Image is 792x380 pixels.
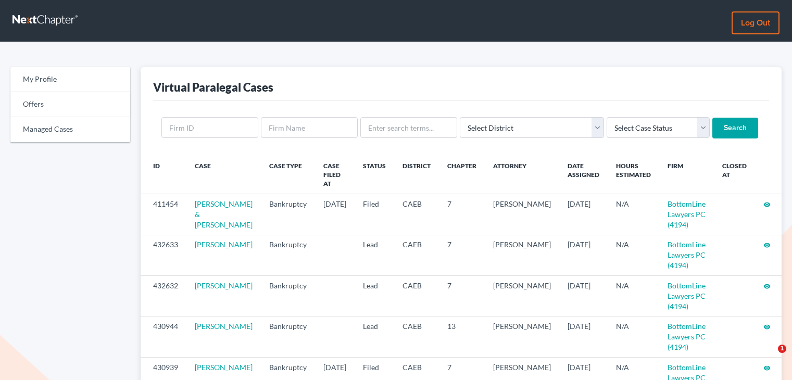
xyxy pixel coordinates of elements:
[261,117,358,138] input: Firm Name
[10,67,130,92] a: My Profile
[195,322,253,331] a: [PERSON_NAME]
[608,155,659,194] th: Hours Estimated
[261,276,315,316] td: Bankruptcy
[355,316,394,357] td: Lead
[668,281,706,311] a: BottomLine Lawyers PC (4194)
[485,194,559,235] td: [PERSON_NAME]
[195,240,253,249] a: [PERSON_NAME]
[394,194,439,235] td: CAEB
[315,194,355,235] td: [DATE]
[608,235,659,275] td: N/A
[559,155,608,194] th: Date Assigned
[559,276,608,316] td: [DATE]
[141,194,186,235] td: 411454
[659,155,714,194] th: Firm
[712,118,758,138] input: Search
[714,155,755,194] th: Closed at
[439,316,485,357] td: 13
[141,155,186,194] th: ID
[355,155,394,194] th: Status
[195,363,253,372] a: [PERSON_NAME]
[394,155,439,194] th: District
[315,155,355,194] th: Case Filed At
[195,281,253,290] a: [PERSON_NAME]
[355,235,394,275] td: Lead
[763,199,771,208] a: visibility
[732,11,780,34] a: Log out
[763,323,771,331] i: visibility
[763,201,771,208] i: visibility
[485,316,559,357] td: [PERSON_NAME]
[763,322,771,331] a: visibility
[261,316,315,357] td: Bankruptcy
[763,283,771,290] i: visibility
[141,316,186,357] td: 430944
[608,316,659,357] td: N/A
[195,199,253,229] a: [PERSON_NAME] & [PERSON_NAME]
[141,276,186,316] td: 432632
[757,345,782,370] iframe: Intercom live chat
[360,117,457,138] input: Enter search terms...
[153,80,273,95] div: Virtual Paralegal Cases
[668,240,706,270] a: BottomLine Lawyers PC (4194)
[559,316,608,357] td: [DATE]
[261,194,315,235] td: Bankruptcy
[778,345,786,353] span: 1
[439,276,485,316] td: 7
[439,194,485,235] td: 7
[261,155,315,194] th: Case Type
[485,155,559,194] th: Attorney
[394,276,439,316] td: CAEB
[608,276,659,316] td: N/A
[161,117,258,138] input: Firm ID
[763,240,771,249] a: visibility
[261,235,315,275] td: Bankruptcy
[394,316,439,357] td: CAEB
[485,235,559,275] td: [PERSON_NAME]
[559,235,608,275] td: [DATE]
[763,242,771,249] i: visibility
[668,322,706,351] a: BottomLine Lawyers PC (4194)
[355,194,394,235] td: Filed
[394,235,439,275] td: CAEB
[10,117,130,142] a: Managed Cases
[141,235,186,275] td: 432633
[608,194,659,235] td: N/A
[668,199,706,229] a: BottomLine Lawyers PC (4194)
[186,155,261,194] th: Case
[355,276,394,316] td: Lead
[10,92,130,117] a: Offers
[439,235,485,275] td: 7
[439,155,485,194] th: Chapter
[559,194,608,235] td: [DATE]
[763,281,771,290] a: visibility
[485,276,559,316] td: [PERSON_NAME]
[763,363,771,372] a: visibility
